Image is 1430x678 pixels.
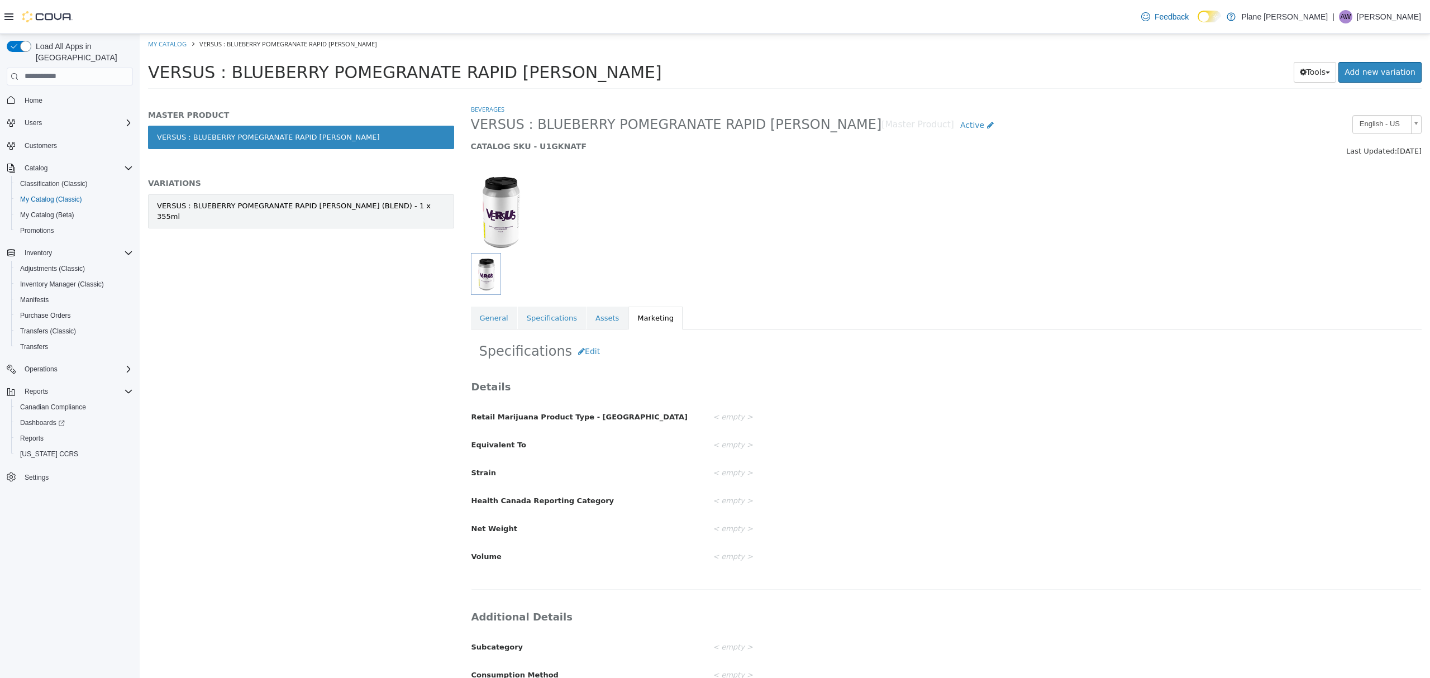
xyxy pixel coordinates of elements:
small: [Master Product] [742,87,814,96]
div: < empty > [565,485,1290,505]
span: Users [20,116,133,130]
span: Equivalent To [332,407,387,415]
a: Home [20,94,47,107]
span: Inventory Manager (Classic) [16,278,133,291]
a: Customers [20,139,61,152]
span: Volume [332,518,362,527]
span: Customers [20,139,133,152]
button: Reports [2,384,137,399]
span: Manifests [20,295,49,304]
span: Settings [20,470,133,484]
span: Transfers (Classic) [20,327,76,336]
span: Adjustments (Classic) [20,264,85,273]
a: Settings [20,471,53,484]
span: Purchase Orders [20,311,71,320]
span: Promotions [20,226,54,235]
button: Transfers [11,339,137,355]
button: Transfers (Classic) [11,323,137,339]
div: Auston Wilson [1339,10,1352,23]
button: Users [2,115,137,131]
span: Dashboards [20,418,65,427]
h3: Additional Details [332,576,1282,589]
button: Customers [2,137,137,154]
span: VERSUS : BLUEBERRY POMEGRANATE RAPID [PERSON_NAME] [331,82,742,99]
a: Promotions [16,224,59,237]
button: Reports [20,385,53,398]
button: Manifests [11,292,137,308]
span: Strain [332,435,356,443]
a: Feedback [1137,6,1193,28]
span: Transfers [20,342,48,351]
a: Canadian Compliance [16,400,90,414]
a: Adjustments (Classic) [16,262,89,275]
span: English - US [1213,82,1267,99]
span: Consumption Method [332,637,419,645]
span: Canadian Compliance [16,400,133,414]
a: Reports [16,432,48,445]
span: Inventory [25,249,52,257]
span: Operations [25,365,58,374]
div: < empty > [565,604,1290,623]
span: Load All Apps in [GEOGRAPHIC_DATA] [31,41,133,63]
span: My Catalog (Classic) [20,195,82,204]
h5: VARIATIONS [8,144,314,154]
a: Assets [447,273,488,296]
span: Reports [20,434,44,443]
span: Operations [20,362,133,376]
a: Classification (Classic) [16,177,92,190]
span: Inventory [20,246,133,260]
input: Dark Mode [1198,11,1221,22]
a: Dashboards [16,416,69,429]
button: Tools [1154,28,1197,49]
div: < empty > [565,374,1290,393]
span: Classification (Classic) [20,179,88,188]
span: VERSUS : BLUEBERRY POMEGRANATE RAPID [PERSON_NAME] [60,6,237,14]
span: [DATE] [1257,113,1282,121]
a: Purchase Orders [16,309,75,322]
button: Edit [432,307,466,328]
span: Home [25,96,42,105]
button: Purchase Orders [11,308,137,323]
h5: CATALOG SKU - U1GKNATF [331,107,1040,117]
span: Canadian Compliance [20,403,86,412]
span: Reports [25,387,48,396]
p: [PERSON_NAME] [1357,10,1421,23]
a: Add new variation [1199,28,1282,49]
span: [US_STATE] CCRS [20,450,78,459]
span: Last Updated: [1207,113,1257,121]
span: Customers [25,141,57,150]
button: My Catalog (Classic) [11,192,137,207]
a: Transfers (Classic) [16,324,80,338]
button: Catalog [20,161,52,175]
button: Reports [11,431,137,446]
a: Manifests [16,293,53,307]
h2: Specifications [340,307,1274,328]
a: My Catalog (Beta) [16,208,79,222]
button: Promotions [11,223,137,238]
span: Transfers (Classic) [16,324,133,338]
span: Classification (Classic) [16,177,133,190]
a: Dashboards [11,415,137,431]
button: [US_STATE] CCRS [11,446,137,462]
span: Active [821,87,845,96]
span: Reports [20,385,133,398]
p: | [1332,10,1334,23]
button: Inventory [20,246,56,260]
span: VERSUS : BLUEBERRY POMEGRANATE RAPID [PERSON_NAME] [8,28,522,48]
a: English - US [1213,81,1282,100]
button: Inventory [2,245,137,261]
button: Canadian Compliance [11,399,137,415]
span: Transfers [16,340,133,354]
span: Catalog [25,164,47,173]
a: Marketing [489,273,543,296]
span: Home [20,93,133,107]
span: Purchase Orders [16,309,133,322]
div: VERSUS : BLUEBERRY POMEGRANATE RAPID [PERSON_NAME] (BLEND) - 1 x 355ml [17,166,306,188]
h3: Details [332,346,1282,359]
span: Dashboards [16,416,133,429]
a: [US_STATE] CCRS [16,447,83,461]
div: < empty > [565,632,1290,651]
a: Specifications [378,273,446,296]
span: Retail Marijuana Product Type - [GEOGRAPHIC_DATA] [332,379,548,387]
